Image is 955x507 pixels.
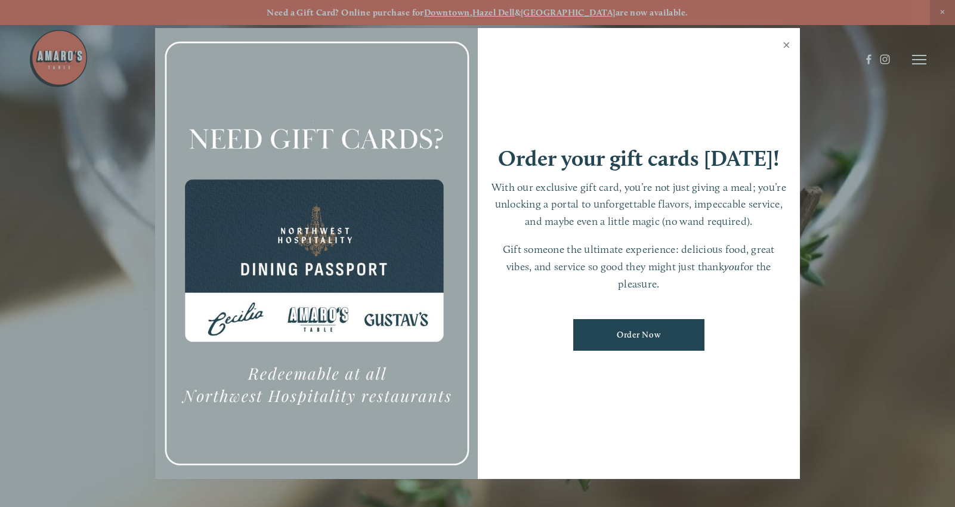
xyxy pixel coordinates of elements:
[498,147,780,169] h1: Order your gift cards [DATE]!
[724,260,740,273] em: you
[775,30,798,63] a: Close
[490,179,789,230] p: With our exclusive gift card, you’re not just giving a meal; you’re unlocking a portal to unforge...
[490,241,789,292] p: Gift someone the ultimate experience: delicious food, great vibes, and service so good they might...
[573,319,704,351] a: Order Now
